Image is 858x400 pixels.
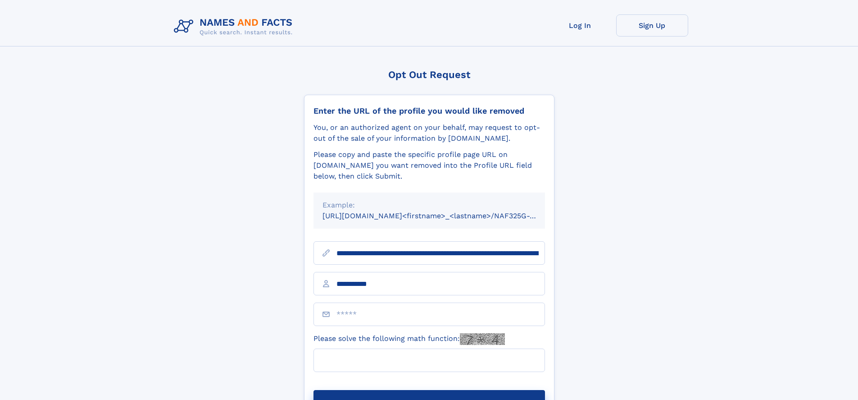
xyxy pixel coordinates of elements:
div: Opt Out Request [304,69,554,80]
div: Please copy and paste the specific profile page URL on [DOMAIN_NAME] you want removed into the Pr... [313,149,545,182]
label: Please solve the following math function: [313,333,505,345]
a: Log In [544,14,616,37]
a: Sign Up [616,14,688,37]
img: Logo Names and Facts [170,14,300,39]
small: [URL][DOMAIN_NAME]<firstname>_<lastname>/NAF325G-xxxxxxxx [322,211,562,220]
div: Example: [322,200,536,211]
div: You, or an authorized agent on your behalf, may request to opt-out of the sale of your informatio... [313,122,545,144]
div: Enter the URL of the profile you would like removed [313,106,545,116]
